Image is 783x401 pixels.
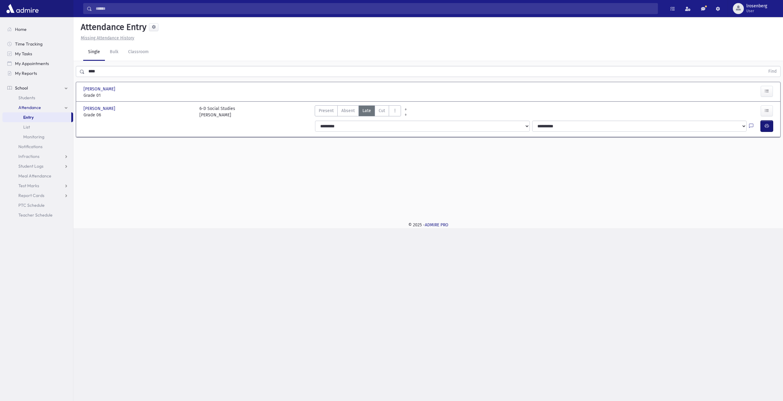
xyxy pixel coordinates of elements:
[15,61,49,66] span: My Appointments
[379,108,385,114] span: Cut
[92,3,658,14] input: Search
[18,105,41,110] span: Attendance
[2,181,73,191] a: Test Marks
[15,51,32,57] span: My Tasks
[2,200,73,210] a: PTC Schedule
[2,49,73,59] a: My Tasks
[765,66,780,77] button: Find
[123,44,154,61] a: Classroom
[18,202,45,208] span: PTC Schedule
[78,35,134,41] a: Missing Attendance History
[18,183,39,188] span: Test Marks
[2,132,73,142] a: Monitoring
[341,108,355,114] span: Absent
[83,222,773,228] div: © 2025 -
[18,144,43,149] span: Notifications
[2,151,73,161] a: Infractions
[2,171,73,181] a: Meal Attendance
[2,24,73,34] a: Home
[315,105,401,118] div: AttTypes
[2,161,73,171] a: Student Logs
[746,4,767,9] span: lrosenberg
[5,2,40,15] img: AdmirePro
[23,115,34,120] span: Entry
[2,59,73,68] a: My Appointments
[2,39,73,49] a: Time Tracking
[2,210,73,220] a: Teacher Schedule
[18,173,51,179] span: Meal Attendance
[83,92,193,99] span: Grade 01
[23,134,44,140] span: Monitoring
[18,193,44,198] span: Report Cards
[2,83,73,93] a: School
[2,103,73,112] a: Attendance
[15,41,43,47] span: Time Tracking
[18,163,43,169] span: Student Logs
[15,85,28,91] span: School
[2,191,73,200] a: Report Cards
[2,112,71,122] a: Entry
[2,68,73,78] a: My Reports
[23,124,30,130] span: List
[362,108,371,114] span: Late
[78,22,147,32] h5: Attendance Entry
[425,222,448,228] a: ADMIRE PRO
[83,105,117,112] span: [PERSON_NAME]
[2,122,73,132] a: List
[83,112,193,118] span: Grade 06
[18,95,35,100] span: Students
[15,27,27,32] span: Home
[319,108,334,114] span: Present
[83,44,105,61] a: Single
[15,71,37,76] span: My Reports
[105,44,123,61] a: Bulk
[2,142,73,151] a: Notifications
[2,93,73,103] a: Students
[81,35,134,41] u: Missing Attendance History
[746,9,767,13] span: User
[199,105,235,118] div: 6-D Social Studies [PERSON_NAME]
[18,212,53,218] span: Teacher Schedule
[83,86,117,92] span: [PERSON_NAME]
[18,154,39,159] span: Infractions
